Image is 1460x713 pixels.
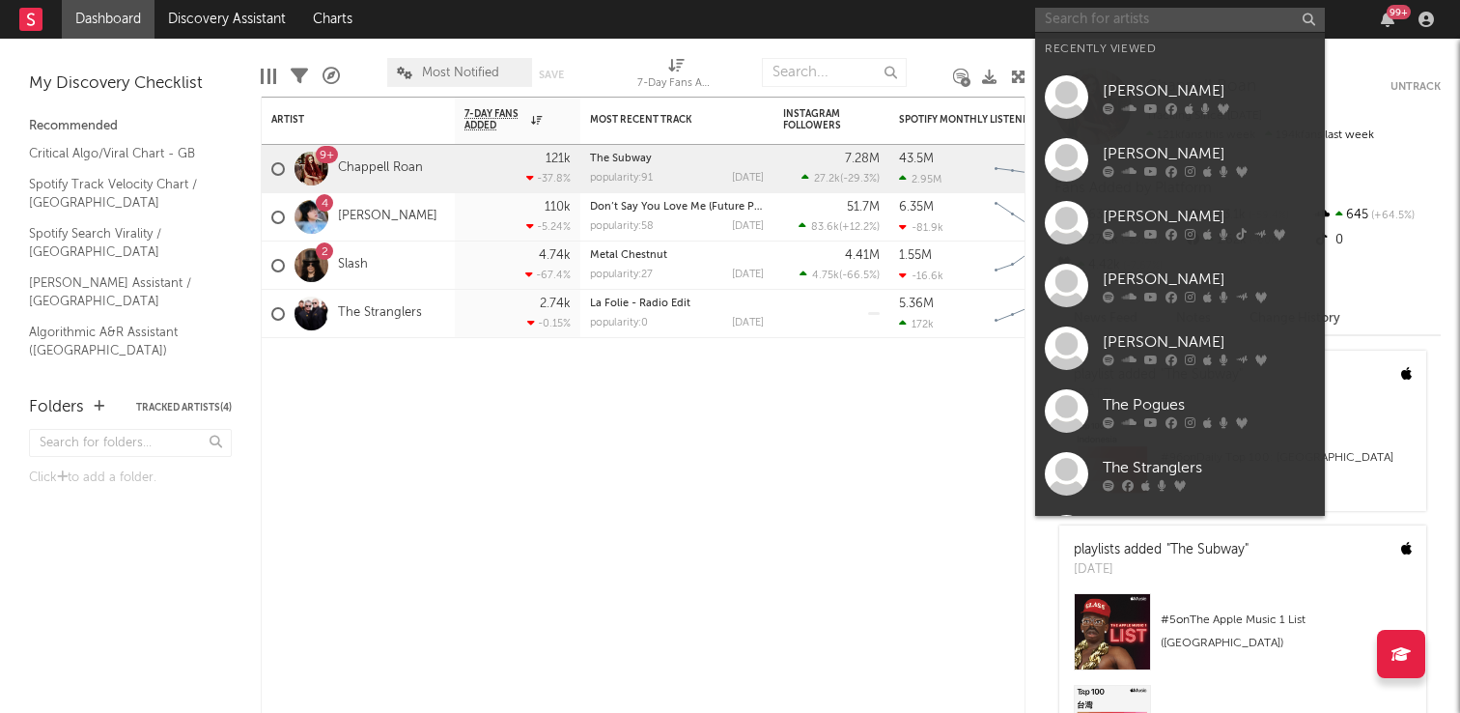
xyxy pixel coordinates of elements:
[590,221,654,232] div: popularity: 58
[637,48,715,104] div: 7-Day Fans Added (7-Day Fans Added)
[801,172,880,185] div: ( )
[1074,560,1249,580] div: [DATE]
[899,221,943,234] div: -81.9k
[732,270,764,280] div: [DATE]
[29,467,232,490] div: Click to add a folder.
[1059,593,1426,685] a: #5onThe Apple Music 1 List ([GEOGRAPHIC_DATA])
[540,298,571,310] div: 2.74k
[590,202,804,213] a: Don’t Say You Love Me (Future Pop Remix)
[29,396,84,419] div: Folders
[1103,330,1315,354] div: [PERSON_NAME]
[1103,142,1315,165] div: [PERSON_NAME]
[843,174,877,185] span: -29.3 %
[1103,268,1315,291] div: [PERSON_NAME]
[590,202,764,213] div: Don’t Say You Love Me (Future Pop Remix)
[986,145,1073,193] svg: Chart title
[1045,38,1315,61] div: Recently Viewed
[1368,211,1415,221] span: +64.5 %
[732,318,764,328] div: [DATE]
[1103,79,1315,102] div: [PERSON_NAME]
[1387,5,1411,19] div: 99 +
[1074,540,1249,560] div: playlists added
[464,108,526,131] span: 7-Day Fans Added
[261,48,276,104] div: Edit Columns
[899,153,934,165] div: 43.5M
[1035,66,1325,128] a: [PERSON_NAME]
[842,271,877,281] span: -66.5 %
[986,242,1073,290] svg: Chart title
[338,209,437,225] a: [PERSON_NAME]
[539,249,571,262] div: 4.74k
[986,290,1073,338] svg: Chart title
[590,154,764,164] div: The Subway
[899,298,934,310] div: 5.36M
[1166,543,1249,556] a: "The Subway"
[1103,393,1315,416] div: The Pogues
[29,223,212,263] a: Spotify Search Virality / [GEOGRAPHIC_DATA]
[1035,128,1325,191] a: [PERSON_NAME]
[29,429,232,457] input: Search for folders...
[899,270,943,282] div: -16.6k
[29,72,232,96] div: My Discovery Checklist
[539,70,564,80] button: Save
[590,299,690,309] a: La Folie - Radio Edit
[899,114,1044,126] div: Spotify Monthly Listeners
[899,249,932,262] div: 1.55M
[800,269,880,281] div: ( )
[29,174,212,214] a: Spotify Track Velocity Chart / [GEOGRAPHIC_DATA]
[845,249,880,262] div: 4.41M
[1312,228,1441,253] div: 0
[545,201,571,214] div: 110k
[546,153,571,165] div: 121k
[847,201,880,214] div: 51.7M
[783,108,851,131] div: Instagram Followers
[29,115,232,138] div: Recommended
[271,114,416,126] div: Artist
[1035,380,1325,442] a: The Pogues
[762,58,907,87] input: Search...
[590,154,652,164] a: The Subway
[1161,609,1412,655] div: # 5 on The Apple Music 1 List ([GEOGRAPHIC_DATA])
[732,221,764,232] div: [DATE]
[590,250,764,261] div: Metal Chestnut
[291,48,308,104] div: Filters
[590,173,653,184] div: popularity: 91
[899,173,941,185] div: 2.95M
[1035,505,1325,568] a: Mud
[1390,77,1441,97] button: Untrack
[338,257,368,273] a: Slash
[899,201,934,214] div: 6.35M
[811,222,839,233] span: 83.6k
[29,272,212,312] a: [PERSON_NAME] Assistant / [GEOGRAPHIC_DATA]
[527,317,571,329] div: -0.15 %
[136,403,232,413] button: Tracked Artists(4)
[526,172,571,185] div: -37.8 %
[338,160,423,177] a: Chappell Roan
[1035,191,1325,254] a: [PERSON_NAME]
[845,153,880,165] div: 7.28M
[323,48,340,104] div: A&R Pipeline
[525,269,571,281] div: -67.4 %
[590,114,735,126] div: Most Recent Track
[732,173,764,184] div: [DATE]
[1381,12,1394,27] button: 99+
[1103,205,1315,228] div: [PERSON_NAME]
[814,174,840,185] span: 27.2k
[29,322,212,361] a: Algorithmic A&R Assistant ([GEOGRAPHIC_DATA])
[590,250,667,261] a: Metal Chestnut
[1035,8,1325,32] input: Search for artists
[1103,456,1315,479] div: The Stranglers
[1035,254,1325,317] a: [PERSON_NAME]
[422,67,499,79] span: Most Notified
[842,222,877,233] span: +12.2 %
[590,299,764,309] div: La Folie - Radio Edit
[986,193,1073,242] svg: Chart title
[526,220,571,233] div: -5.24 %
[637,72,715,96] div: 7-Day Fans Added (7-Day Fans Added)
[338,305,422,322] a: The Stranglers
[29,143,212,164] a: Critical Algo/Viral Chart - GB
[590,318,648,328] div: popularity: 0
[899,318,934,330] div: 172k
[1312,203,1441,228] div: 645
[812,271,839,281] span: 4.75k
